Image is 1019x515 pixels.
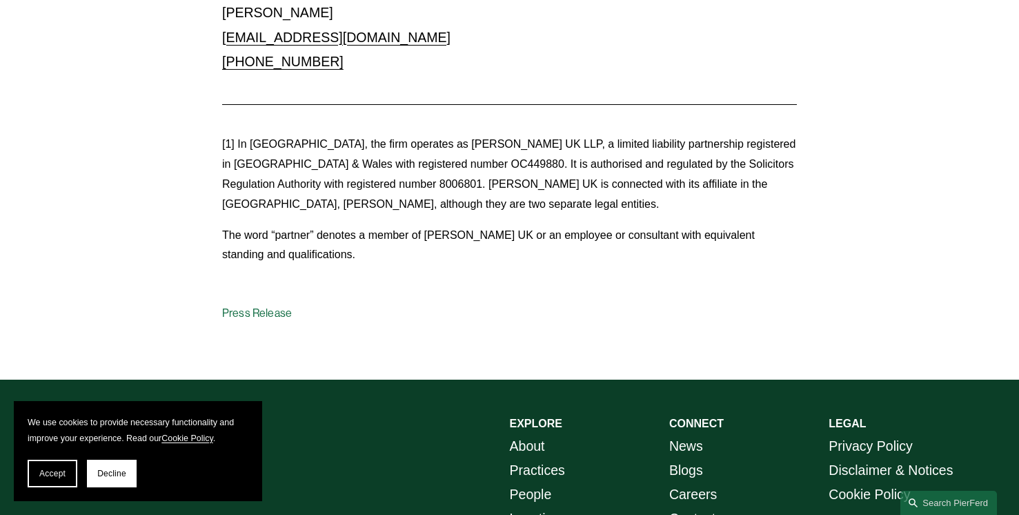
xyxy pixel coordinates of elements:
[39,469,66,478] span: Accept
[14,401,262,501] section: Cookie banner
[829,483,910,507] a: Cookie Policy
[222,307,292,320] a: Press Release
[669,483,717,507] a: Careers
[669,418,724,429] strong: CONNECT
[222,226,797,266] p: The word “partner” denotes a member of [PERSON_NAME] UK or an employee or consultant with equival...
[97,469,126,478] span: Decline
[161,434,212,443] a: Cookie Policy
[510,483,552,507] a: People
[829,434,913,458] a: Privacy Policy
[510,458,565,483] a: Practices
[829,418,866,429] strong: LEGAL
[669,458,703,483] a: Blogs
[28,415,248,446] p: We use cookies to provide necessary functionality and improve your experience. Read our .
[510,418,562,429] strong: EXPLORE
[829,458,953,483] a: Disclaimer & Notices
[222,135,797,214] p: [1] In [GEOGRAPHIC_DATA], the firm operates as [PERSON_NAME] UK LLP, a limited liability partners...
[222,54,344,69] a: [PHONE_NUMBER]
[28,460,77,487] button: Accept
[222,30,451,45] a: [EMAIL_ADDRESS][DOMAIN_NAME]
[900,491,997,515] a: Search this site
[669,434,703,458] a: News
[510,434,545,458] a: About
[87,460,137,487] button: Decline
